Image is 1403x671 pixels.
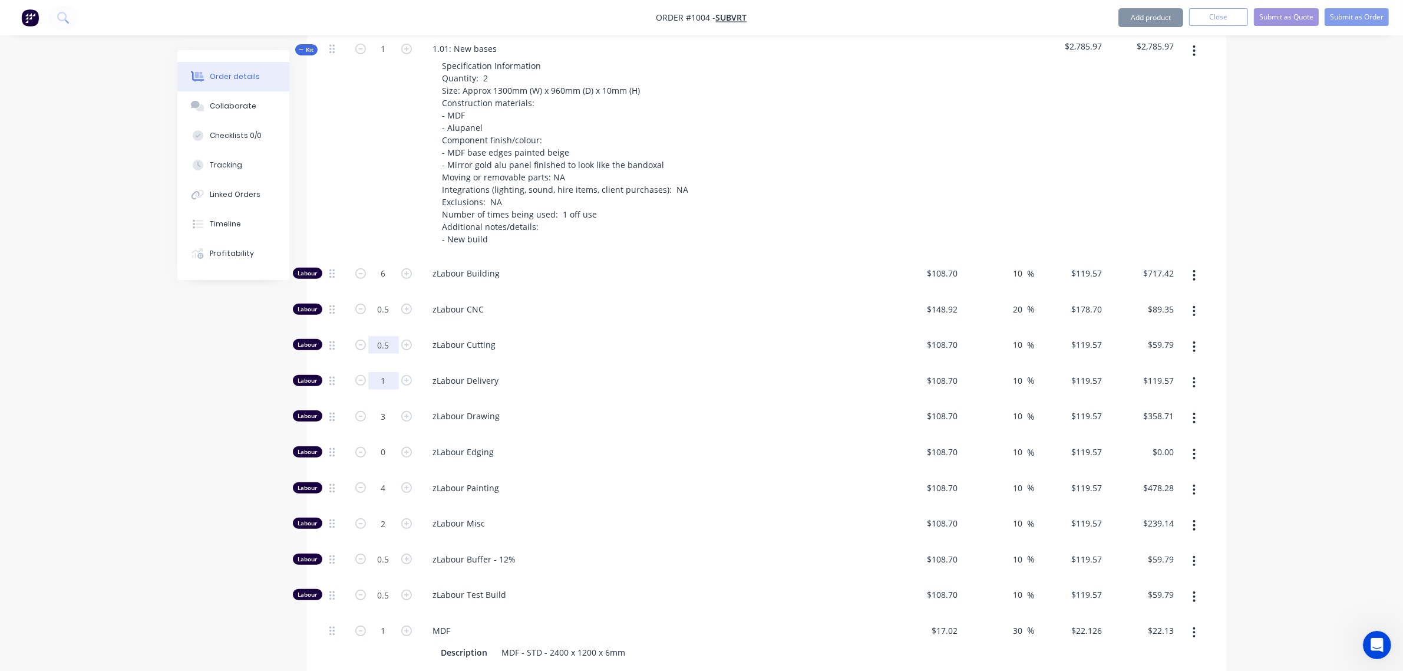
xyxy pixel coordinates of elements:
[24,338,212,351] h2: Factory Feature Walkthroughs
[177,150,289,180] button: Tracking
[716,12,747,24] a: Subvrt
[177,239,289,268] button: Profitability
[433,374,886,387] span: zLabour Delivery
[1028,302,1035,316] span: %
[24,300,190,313] div: Hey, Factory pro there👋
[433,517,886,529] span: zLabour Misc
[136,397,159,406] span: News
[24,149,197,162] div: Ask a question
[210,130,262,141] div: Checklists 0/0
[295,44,318,55] div: Kit
[210,71,260,82] div: Order details
[433,57,698,248] div: Specification Information Quantity: 2 Size: Approx 1300mm (W) x 960mm (D) x 10mm (H) Construction...
[210,101,256,111] div: Collaborate
[433,338,886,351] span: zLabour Cutting
[1028,517,1035,531] span: %
[433,303,886,315] span: zLabour CNC
[1028,624,1035,637] span: %
[203,19,224,40] div: Close
[293,554,322,565] div: Labour
[437,644,493,661] div: Description
[1028,410,1035,423] span: %
[24,265,82,278] div: New feature
[24,162,197,174] div: AI Agent and team can help
[1363,631,1391,659] iframe: Intercom live chat
[293,482,322,494] div: Labour
[177,91,289,121] button: Collaborate
[24,22,94,41] img: logo
[293,446,322,458] div: Labour
[424,40,507,57] div: 1.01: New bases
[12,139,224,184] div: Ask a questionAI Agent and team can help
[293,375,322,386] div: Labour
[16,397,42,406] span: Home
[1039,40,1102,52] span: $2,785.97
[177,368,236,415] button: Help
[118,368,177,415] button: News
[1028,481,1035,495] span: %
[210,219,241,229] div: Timeline
[497,644,630,661] div: MDF - STD - 2400 x 1200 x 6mm
[24,84,212,104] p: Hi [PERSON_NAME]
[293,339,322,350] div: Labour
[433,482,886,494] span: zLabour Painting
[12,255,224,323] div: New featureImprovementFactory Weekly Updates - [DATE]Hey, Factory pro there👋
[293,518,322,529] div: Labour
[433,446,886,458] span: zLabour Edging
[1028,552,1035,566] span: %
[1325,8,1389,26] button: Submit as Order
[424,622,460,639] div: MDF
[1111,40,1174,52] span: $2,785.97
[24,104,212,124] p: How can we help?
[177,121,289,150] button: Checklists 0/0
[59,368,118,415] button: Messages
[293,410,322,422] div: Labour
[210,160,242,170] div: Tracking
[1118,8,1183,27] button: Add product
[1028,446,1035,459] span: %
[24,200,212,212] h2: Have an idea or feature request?
[433,410,886,422] span: zLabour Drawing
[87,265,149,278] div: Improvement
[293,589,322,600] div: Labour
[293,268,322,279] div: Labour
[197,397,216,406] span: Help
[210,189,260,200] div: Linked Orders
[177,62,289,91] button: Order details
[1028,267,1035,281] span: %
[210,248,254,259] div: Profitability
[1028,338,1035,352] span: %
[1189,8,1248,26] button: Close
[1028,374,1035,387] span: %
[293,304,322,315] div: Labour
[24,217,212,241] button: Share it with us
[24,285,190,298] div: Factory Weekly Updates - [DATE]
[177,180,289,209] button: Linked Orders
[433,267,886,279] span: zLabour Building
[177,209,289,239] button: Timeline
[656,12,716,24] span: Order #1004 -
[433,553,886,565] span: zLabour Buffer - 12%
[68,397,109,406] span: Messages
[1254,8,1319,26] button: Submit as Quote
[299,45,314,54] span: Kit
[1028,588,1035,602] span: %
[21,9,39,27] img: Factory
[433,588,886,601] span: zLabour Test Build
